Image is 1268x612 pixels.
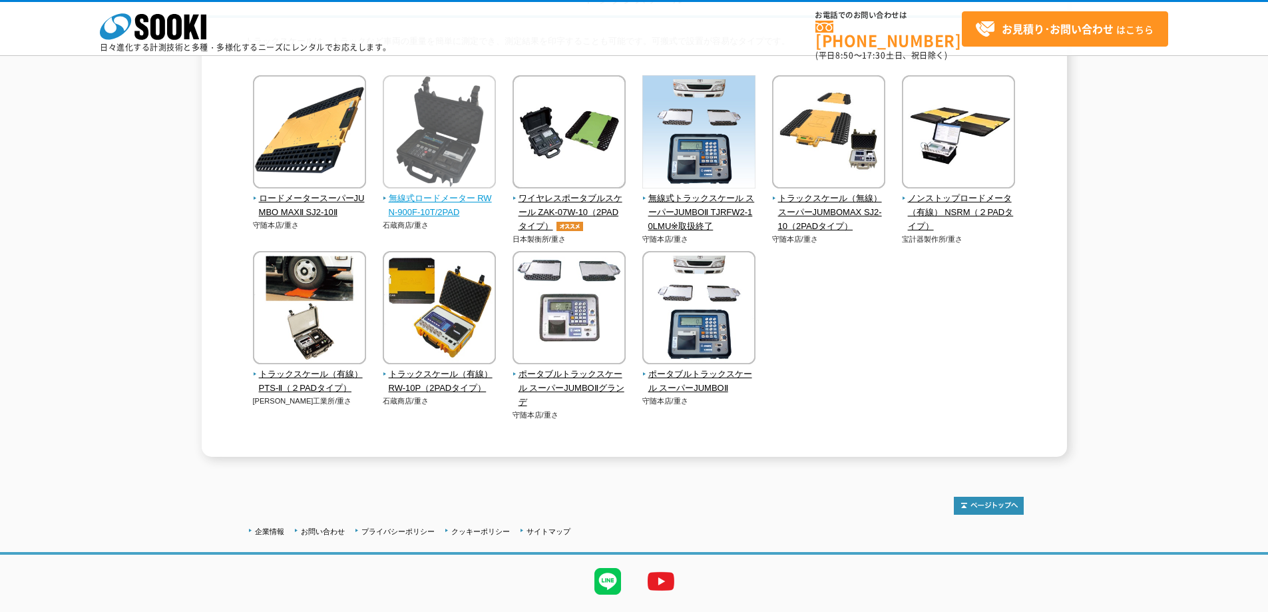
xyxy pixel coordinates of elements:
[513,234,626,245] p: 日本製衡所/重さ
[772,192,886,233] span: トラックスケール（無線） スーパーJUMBOMAX SJ2-10（2PADタイプ）
[772,75,885,192] img: トラックスケール（無線） スーパーJUMBOMAX SJ2-10（2PADタイプ）
[815,21,962,48] a: [PHONE_NUMBER]
[815,49,947,61] span: (平日 ～ 土日、祝日除く)
[383,192,497,220] span: 無線式ロードメーター RWN-900F-10T/2PAD
[383,396,497,407] p: 石蔵商店/重さ
[772,179,886,233] a: トラックスケール（無線） スーパーJUMBOMAX SJ2-10（2PADタイプ）
[954,497,1024,515] img: トップページへ
[975,19,1154,39] span: はこちら
[383,179,497,219] a: 無線式ロードメーター RWN-900F-10T/2PAD
[642,75,755,192] img: 無線式トラックスケール スーパーJUMBOⅡ TJRFW2-10LMU※取扱終了
[361,527,435,535] a: プライバシーポリシー
[902,192,1016,233] span: ノンストップロードメータ（有線） NSRM（２PADタイプ）
[962,11,1168,47] a: お見積り･お問い合わせはこちら
[253,75,366,192] img: ロードメータースーパーJUMBO MAXⅡ SJ2-10Ⅱ
[902,179,1016,233] a: ノンストップロードメータ（有線） NSRM（２PADタイプ）
[383,75,496,192] img: 無線式ロードメーター RWN-900F-10T/2PAD
[513,410,626,421] p: 守随本店/重さ
[815,11,962,19] span: お電話でのお問い合わせは
[642,179,756,233] a: 無線式トラックスケール スーパーJUMBOⅡ TJRFW2-10LMU※取扱終了
[634,555,688,608] img: YouTube
[253,251,366,368] img: トラックスケール（有線） PTS-Ⅱ（２PADタイプ）
[772,234,886,245] p: 守随本店/重さ
[253,396,367,407] p: [PERSON_NAME]工業所/重さ
[513,192,626,233] span: ワイヤレスポータブルスケール ZAK-07W-10（2PADタイプ）
[835,49,854,61] span: 8:50
[513,75,626,192] img: ワイヤレスポータブルスケール ZAK-07W-10（2PADタイプ）
[255,527,284,535] a: 企業情報
[253,220,367,231] p: 守随本店/重さ
[1002,21,1114,37] strong: お見積り･お問い合わせ
[902,75,1015,192] img: ノンストップロードメータ（有線） NSRM（２PADタイプ）
[527,527,570,535] a: サイトマップ
[513,355,626,409] a: ポータブルトラックスケール スーパーJUMBOⅡグランデ
[642,355,756,395] a: ポータブルトラックスケール スーパーJUMBOⅡ
[100,43,391,51] p: 日々進化する計測技術と多種・多様化するニーズにレンタルでお応えします。
[642,192,756,233] span: 無線式トラックスケール スーパーJUMBOⅡ TJRFW2-10LMU※取扱終了
[253,368,367,396] span: トラックスケール（有線） PTS-Ⅱ（２PADタイプ）
[553,222,586,231] img: オススメ
[301,527,345,535] a: お問い合わせ
[642,368,756,396] span: ポータブルトラックスケール スーパーJUMBOⅡ
[581,555,634,608] img: LINE
[862,49,886,61] span: 17:30
[513,251,626,368] img: ポータブルトラックスケール スーパーJUMBOⅡグランデ
[383,355,497,395] a: トラックスケール（有線） RW-10P（2PADタイプ）
[253,355,367,395] a: トラックスケール（有線） PTS-Ⅱ（２PADタイプ）
[253,192,367,220] span: ロードメータースーパーJUMBO MAXⅡ SJ2-10Ⅱ
[902,234,1016,245] p: 宝計器製作所/重さ
[253,179,367,219] a: ロードメータースーパーJUMBO MAXⅡ SJ2-10Ⅱ
[513,179,626,233] a: ワイヤレスポータブルスケール ZAK-07W-10（2PADタイプ）オススメ
[642,234,756,245] p: 守随本店/重さ
[451,527,510,535] a: クッキーポリシー
[642,251,755,368] img: ポータブルトラックスケール スーパーJUMBOⅡ
[642,396,756,407] p: 守随本店/重さ
[383,368,497,396] span: トラックスケール（有線） RW-10P（2PADタイプ）
[383,251,496,368] img: トラックスケール（有線） RW-10P（2PADタイプ）
[513,368,626,409] span: ポータブルトラックスケール スーパーJUMBOⅡグランデ
[383,220,497,231] p: 石蔵商店/重さ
